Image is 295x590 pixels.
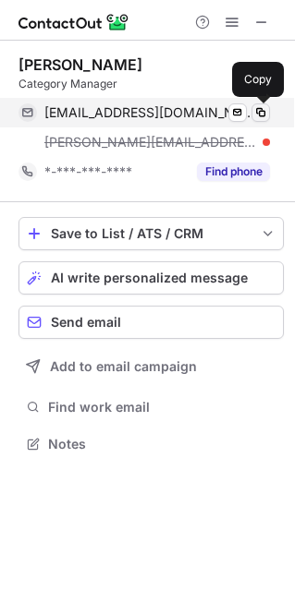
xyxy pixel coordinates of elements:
[18,76,284,92] div: Category Manager
[48,399,277,415] span: Find work email
[44,104,256,121] span: [EMAIL_ADDRESS][DOMAIN_NAME]
[18,306,284,339] button: Send email
[18,350,284,383] button: Add to email campaign
[18,394,284,420] button: Find work email
[51,226,252,241] div: Save to List / ATS / CRM
[51,315,121,330] span: Send email
[18,11,129,33] img: ContactOut v5.3.10
[18,217,284,250] button: save-profile-one-click
[48,436,277,452] span: Notes
[51,271,248,285] span: AI write personalized message
[44,134,256,151] span: [PERSON_NAME][EMAIL_ADDRESS][DOMAIN_NAME]
[197,163,270,181] button: Reveal Button
[18,55,142,74] div: [PERSON_NAME]
[18,261,284,295] button: AI write personalized message
[50,359,197,374] span: Add to email campaign
[18,431,284,457] button: Notes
